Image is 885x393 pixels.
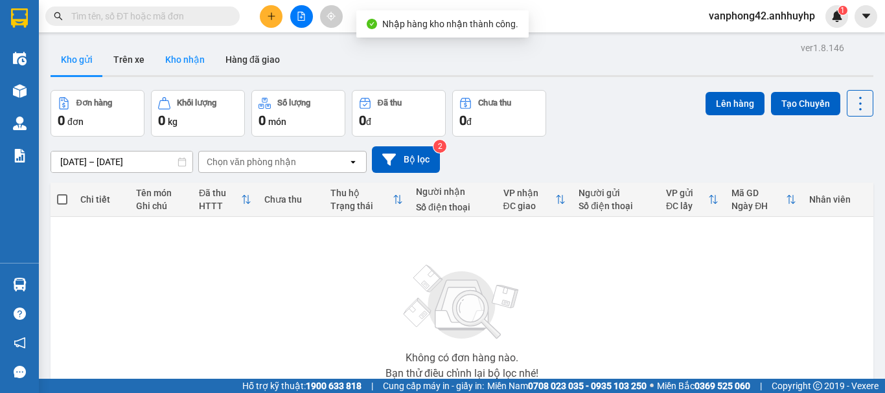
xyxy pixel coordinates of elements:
div: Ngày ĐH [731,201,786,211]
span: 0 [259,113,266,128]
button: aim [320,5,343,28]
button: Đơn hàng0đơn [51,90,144,137]
div: ĐC giao [503,201,556,211]
span: file-add [297,12,306,21]
div: Số lượng [277,98,310,107]
span: đ [466,117,472,127]
div: Số điện thoại [579,201,653,211]
div: Khối lượng [177,98,216,107]
button: Tạo Chuyến [771,92,840,115]
button: Kho gửi [51,44,103,75]
span: Miền Bắc [657,379,750,393]
th: Toggle SortBy [725,183,803,217]
div: Ghi chú [136,201,186,211]
img: logo-vxr [11,8,28,28]
span: plus [267,12,276,21]
div: Người nhận [416,186,490,197]
span: notification [14,337,26,349]
span: đ [366,117,371,127]
img: warehouse-icon [13,278,27,291]
img: solution-icon [13,149,27,163]
span: search [54,12,63,21]
span: 1 [840,6,845,15]
button: file-add [290,5,313,28]
span: món [268,117,286,127]
th: Toggle SortBy [497,183,573,217]
input: Tìm tên, số ĐT hoặc mã đơn [71,9,224,23]
span: aim [327,12,336,21]
img: svg+xml;base64,PHN2ZyBjbGFzcz0ibGlzdC1wbHVnX19zdmciIHhtbG5zPSJodHRwOi8vd3d3LnczLm9yZy8yMDAwL3N2Zy... [397,257,527,348]
sup: 1 [838,6,847,15]
strong: 0708 023 035 - 0935 103 250 [528,381,647,391]
input: Select a date range. [51,152,192,172]
span: Cung cấp máy in - giấy in: [383,379,484,393]
div: ver 1.8.146 [801,41,844,55]
button: Chưa thu0đ [452,90,546,137]
svg: open [348,157,358,167]
div: Đơn hàng [76,98,112,107]
span: message [14,366,26,378]
div: Bạn thử điều chỉnh lại bộ lọc nhé! [385,368,538,379]
button: caret-down [855,5,877,28]
button: Số lượng0món [251,90,345,137]
strong: 0369 525 060 [695,381,750,391]
img: warehouse-icon [13,52,27,65]
span: check-circle [367,19,377,29]
button: Bộ lọc [372,146,440,173]
button: Kho nhận [155,44,215,75]
div: Chưa thu [478,98,511,107]
span: | [760,379,762,393]
div: Không có đơn hàng nào. [406,353,518,363]
div: VP nhận [503,188,556,198]
img: icon-new-feature [831,10,843,22]
span: 0 [359,113,366,128]
span: 0 [459,113,466,128]
img: warehouse-icon [13,84,27,98]
span: copyright [813,381,822,390]
div: Số điện thoại [416,202,490,212]
button: Lên hàng [706,92,764,115]
sup: 2 [433,140,446,153]
button: Đã thu0đ [352,90,446,137]
div: ĐC lấy [666,201,708,211]
div: Mã GD [731,188,786,198]
span: caret-down [860,10,872,22]
span: vanphong42.anhhuyhp [698,8,825,24]
div: Chưa thu [264,194,317,205]
strong: 1900 633 818 [306,381,362,391]
span: Hỗ trợ kỹ thuật: [242,379,362,393]
button: Trên xe [103,44,155,75]
div: Nhân viên [809,194,867,205]
span: Nhập hàng kho nhận thành công. [382,19,518,29]
div: Đã thu [199,188,241,198]
div: Chi tiết [80,194,123,205]
button: Khối lượng0kg [151,90,245,137]
th: Toggle SortBy [192,183,258,217]
div: Người gửi [579,188,653,198]
span: kg [168,117,178,127]
span: ⚪️ [650,383,654,388]
span: 0 [58,113,65,128]
div: Thu hộ [330,188,393,198]
span: đơn [67,117,84,127]
span: question-circle [14,308,26,320]
div: Chọn văn phòng nhận [207,155,296,168]
div: Tên món [136,188,186,198]
span: | [371,379,373,393]
button: Hàng đã giao [215,44,290,75]
span: Miền Nam [487,379,647,393]
th: Toggle SortBy [660,183,725,217]
span: 0 [158,113,165,128]
div: Trạng thái [330,201,393,211]
div: VP gửi [666,188,708,198]
div: HTTT [199,201,241,211]
th: Toggle SortBy [324,183,409,217]
img: warehouse-icon [13,117,27,130]
button: plus [260,5,282,28]
div: Đã thu [378,98,402,107]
